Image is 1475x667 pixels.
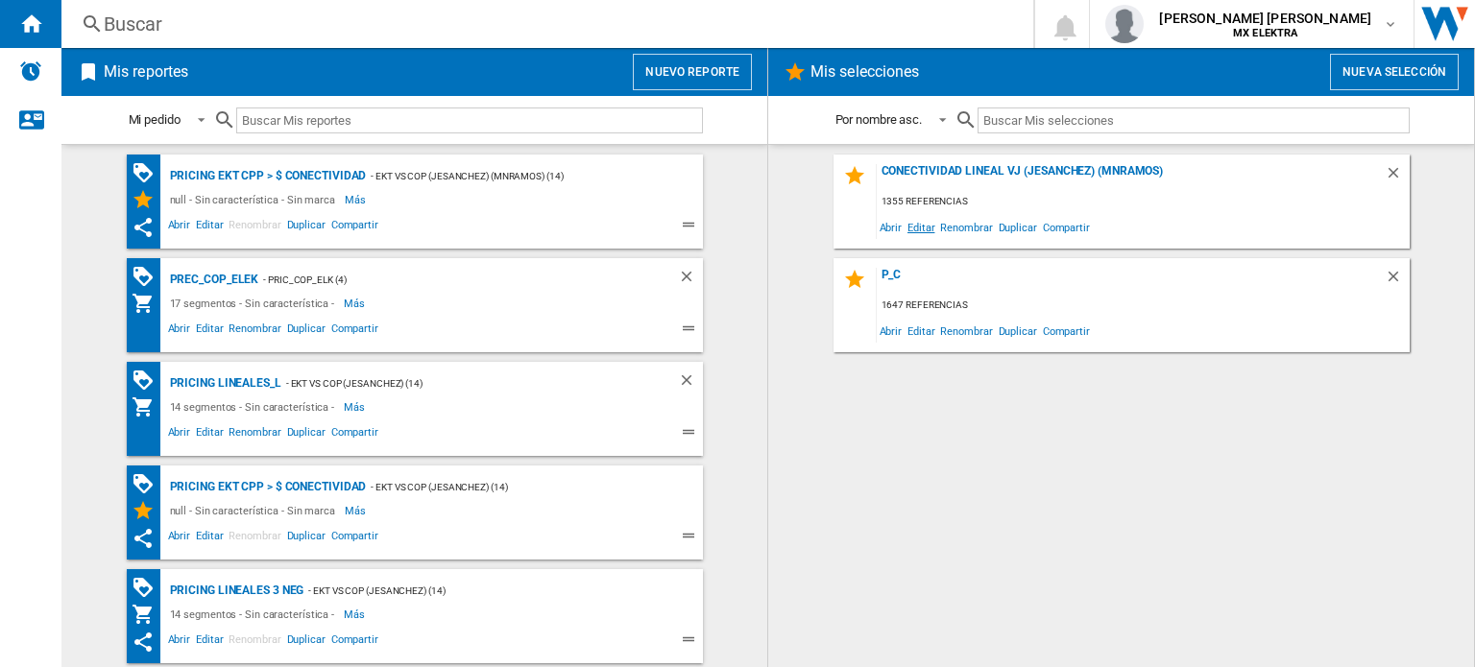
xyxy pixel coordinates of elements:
[165,527,194,550] span: Abrir
[344,292,368,315] span: Más
[877,214,906,240] span: Abrir
[877,164,1385,190] div: Conectividad Lineal vj (jesanchez) (mnramos)
[328,423,381,446] span: Compartir
[877,190,1410,214] div: 1355 referencias
[132,527,155,550] ng-md-icon: Este reporte se ha compartido contigo
[344,603,368,626] span: Más
[132,188,165,211] div: Mis Selecciones
[678,371,703,395] div: Borrar
[258,268,639,292] div: - pric_cop_elk (4)
[132,292,165,315] div: Mi colección
[807,54,924,90] h2: Mis selecciones
[165,579,304,603] div: Pricing lineales 3 neg
[1385,164,1410,190] div: Borrar
[165,216,194,239] span: Abrir
[165,475,367,499] div: Pricing EKT CPP > $ Conectividad
[193,320,226,343] span: Editar
[165,499,345,522] div: null - Sin característica - Sin marca
[226,216,283,239] span: Renombrar
[193,527,226,550] span: Editar
[132,499,165,522] div: Mis Selecciones
[19,60,42,83] img: alerts-logo.svg
[1040,318,1093,344] span: Compartir
[100,54,192,90] h2: Mis reportes
[678,268,703,292] div: Borrar
[877,294,1410,318] div: 1647 referencias
[328,631,381,654] span: Compartir
[165,631,194,654] span: Abrir
[877,318,906,344] span: Abrir
[165,320,194,343] span: Abrir
[193,216,226,239] span: Editar
[132,631,155,654] ng-md-icon: Este reporte se ha compartido contigo
[1385,268,1410,294] div: Borrar
[193,631,226,654] span: Editar
[165,395,345,418] div: 14 segmentos - Sin característica -
[236,107,703,133] input: Buscar Mis reportes
[226,527,283,550] span: Renombrar
[328,527,381,550] span: Compartir
[284,527,328,550] span: Duplicar
[1233,27,1297,39] b: MX ELEKTRA
[1159,9,1371,28] span: [PERSON_NAME] [PERSON_NAME]
[132,603,165,626] div: Mi colección
[633,54,752,90] button: Nuevo reporte
[344,395,368,418] span: Más
[905,318,937,344] span: Editar
[366,475,664,499] div: - EKT vs Cop (jesanchez) (14)
[284,631,328,654] span: Duplicar
[366,164,664,188] div: - EKT vs Cop (jesanchez) (mnramos) (14)
[132,395,165,418] div: Mi colección
[132,161,165,185] div: Matriz de PROMOCIONES
[345,499,369,522] span: Más
[104,11,983,37] div: Buscar
[132,576,165,600] div: Matriz de PROMOCIONES
[165,268,259,292] div: prec_cop_elek
[165,292,345,315] div: 17 segmentos - Sin característica -
[284,423,328,446] span: Duplicar
[132,472,165,496] div: Matriz de PROMOCIONES
[937,318,995,344] span: Renombrar
[193,423,226,446] span: Editar
[345,188,369,211] span: Más
[132,216,155,239] ng-md-icon: Este reporte se ha compartido contigo
[1105,5,1144,43] img: profile.jpg
[835,112,923,127] div: Por nombre asc.
[303,579,664,603] div: - EKT vs Cop (jesanchez) (14)
[165,188,345,211] div: null - Sin característica - Sin marca
[978,107,1409,133] input: Buscar Mis selecciones
[996,214,1040,240] span: Duplicar
[328,216,381,239] span: Compartir
[905,214,937,240] span: Editar
[165,164,367,188] div: Pricing EKT CPP > $ Conectividad
[132,369,165,393] div: Matriz de PROMOCIONES
[1040,214,1093,240] span: Compartir
[284,216,328,239] span: Duplicar
[129,112,181,127] div: Mi pedido
[996,318,1040,344] span: Duplicar
[284,320,328,343] span: Duplicar
[165,603,345,626] div: 14 segmentos - Sin característica -
[165,423,194,446] span: Abrir
[165,371,281,395] div: Pricing lineales_L
[132,265,165,289] div: Matriz de PROMOCIONES
[877,268,1385,294] div: P_C
[937,214,995,240] span: Renombrar
[226,631,283,654] span: Renombrar
[281,371,640,395] div: - EKT vs Cop (jesanchez) (14)
[226,423,283,446] span: Renombrar
[226,320,283,343] span: Renombrar
[328,320,381,343] span: Compartir
[1330,54,1459,90] button: Nueva selección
